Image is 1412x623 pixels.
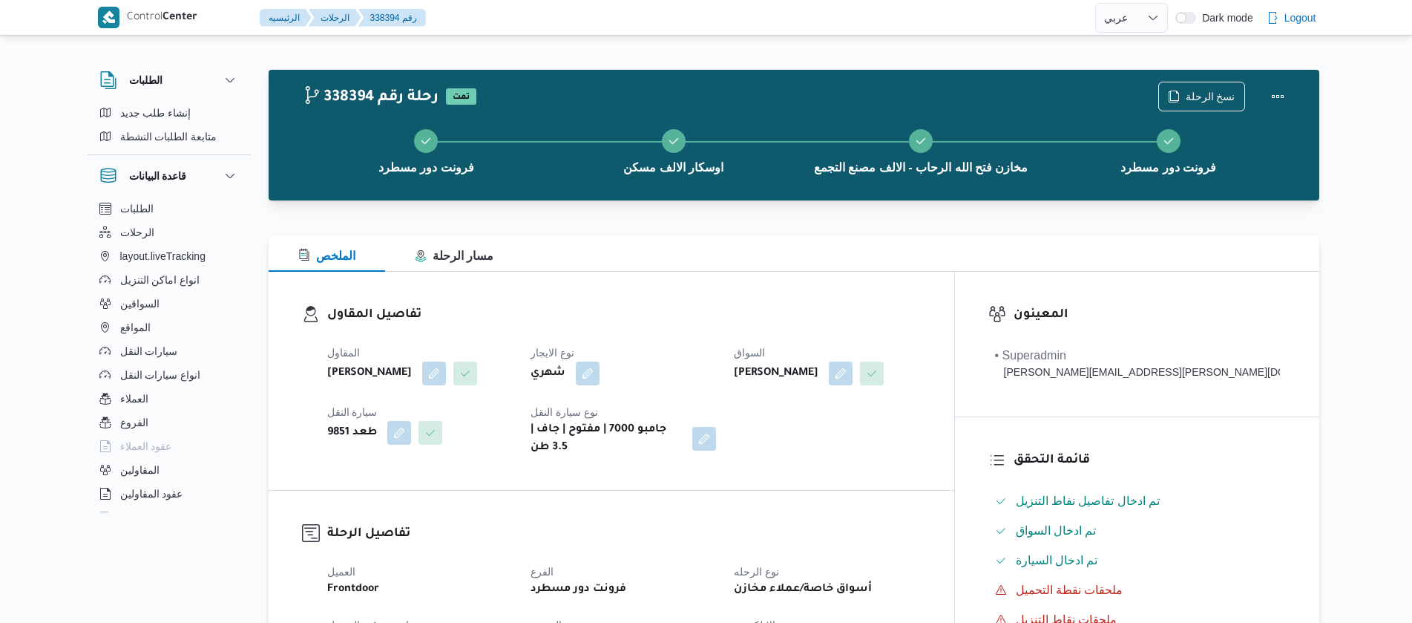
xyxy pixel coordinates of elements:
[531,365,565,382] b: شهري
[531,421,682,457] b: جامبو 7000 | مفتوح | جاف | 3.5 طن
[93,316,245,339] button: المواقع
[303,88,439,108] h2: 338394 رحلة رقم
[120,104,191,122] span: إنشاء طلب جديد
[734,365,818,382] b: [PERSON_NAME]
[93,411,245,434] button: الفروع
[93,458,245,482] button: المقاولين
[93,292,245,316] button: السواقين
[1016,492,1160,510] span: تم ادخال تفاصيل نفاط التنزيل
[120,224,154,241] span: الرحلات
[446,88,476,105] span: تمت
[327,347,360,359] span: المقاول
[995,347,1280,380] span: • Superadmin mohamed.nabil@illa.com.eg
[120,319,151,336] span: المواقع
[453,93,470,102] b: تمت
[531,347,574,359] span: نوع الايجار
[1016,581,1123,599] span: ملحقات نقطة التحميل
[93,244,245,268] button: layout.liveTracking
[989,519,1286,543] button: تم ادخال السواق
[309,9,361,27] button: الرحلات
[798,111,1045,189] button: مخازن فتح الله الرحاب - الالف مصنع التجمع
[327,305,921,325] h3: تفاصيل المقاول
[995,347,1280,365] div: • Superadmin
[1014,305,1286,325] h3: المعينون
[88,101,251,154] div: الطلبات
[120,247,206,265] span: layout.liveTracking
[120,366,201,384] span: انواع سيارات النقل
[1284,9,1316,27] span: Logout
[303,111,551,189] button: فرونت دور مسطرد
[1016,495,1160,507] span: تم ادخال تفاصيل نفاط التنزيل
[88,197,251,518] div: قاعدة البيانات
[129,167,187,185] h3: قاعدة البيانات
[734,581,872,598] b: أسواق خاصة/عملاء مخازن
[327,365,412,382] b: [PERSON_NAME]
[415,249,493,262] span: مسار الرحلة
[327,566,355,578] span: العميل
[531,581,626,598] b: فرونت دور مسطرد
[995,365,1280,380] div: [PERSON_NAME][EMAIL_ADDRESS][PERSON_NAME][DOMAIN_NAME]
[358,9,426,27] button: 338394 رقم
[120,509,182,526] span: اجهزة التليفون
[93,125,245,149] button: متابعة الطلبات النشطة
[93,221,245,244] button: الرحلات
[1016,552,1098,570] span: تم ادخال السيارة
[120,461,160,479] span: المقاولين
[1163,135,1175,147] svg: Step 4 is complete
[93,363,245,387] button: انواع سيارات النقل
[120,342,178,360] span: سيارات النقل
[1016,584,1123,596] span: ملحقات نقطة التحميل
[1045,111,1293,189] button: فرونت دور مسطرد
[378,159,474,177] span: فرونت دور مسطرد
[915,135,927,147] svg: Step 3 is complete
[1016,554,1098,567] span: تم ادخال السيارة
[531,406,598,418] span: نوع سيارة النقل
[120,271,200,289] span: انواع اماكن التنزيل
[327,406,378,418] span: سيارة النقل
[1158,82,1245,111] button: نسخ الرحلة
[120,390,148,408] span: العملاء
[1016,524,1097,537] span: تم ادخال السواق
[93,434,245,458] button: عقود العملاء
[98,7,119,28] img: X8yXhbKr1z7QwAAAABJRU5ErkJggg==
[1014,451,1286,471] h3: قائمة التحقق
[120,295,160,313] span: السواقين
[734,566,779,578] span: نوع الرحله
[99,71,239,89] button: الطلبات
[327,524,921,544] h3: تفاصيل الرحلة
[550,111,798,189] button: اوسكار الالف مسكن
[327,424,377,442] b: طعد 9851
[1196,12,1252,24] span: Dark mode
[129,71,162,89] h3: الطلبات
[989,549,1286,573] button: تم ادخال السيارة
[260,9,312,27] button: الرئيسيه
[1186,88,1235,105] span: نسخ الرحلة
[93,387,245,411] button: العملاء
[531,566,554,578] span: الفرع
[327,581,379,598] b: Frontdoor
[162,12,197,24] b: Center
[120,485,183,503] span: عقود المقاولين
[15,564,62,608] iframe: chat widget
[814,159,1028,177] span: مخازن فتح الله الرحاب - الالف مصنع التجمع
[989,489,1286,513] button: تم ادخال تفاصيل نفاط التنزيل
[420,135,432,147] svg: Step 1 is complete
[120,437,172,455] span: عقود العملاء
[623,159,723,177] span: اوسكار الالف مسكن
[93,482,245,506] button: عقود المقاولين
[120,200,154,218] span: الطلبات
[99,167,239,185] button: قاعدة البيانات
[93,506,245,529] button: اجهزة التليفون
[1016,522,1097,540] span: تم ادخال السواق
[668,135,680,147] svg: Step 2 is complete
[93,268,245,292] button: انواع اماكن التنزيل
[93,339,245,363] button: سيارات النقل
[1120,159,1216,177] span: فرونت دور مسطرد
[298,249,355,262] span: الملخص
[1263,82,1293,111] button: Actions
[93,101,245,125] button: إنشاء طلب جديد
[120,128,217,146] span: متابعة الطلبات النشطة
[93,197,245,221] button: الطلبات
[120,414,148,431] span: الفروع
[734,347,765,359] span: السواق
